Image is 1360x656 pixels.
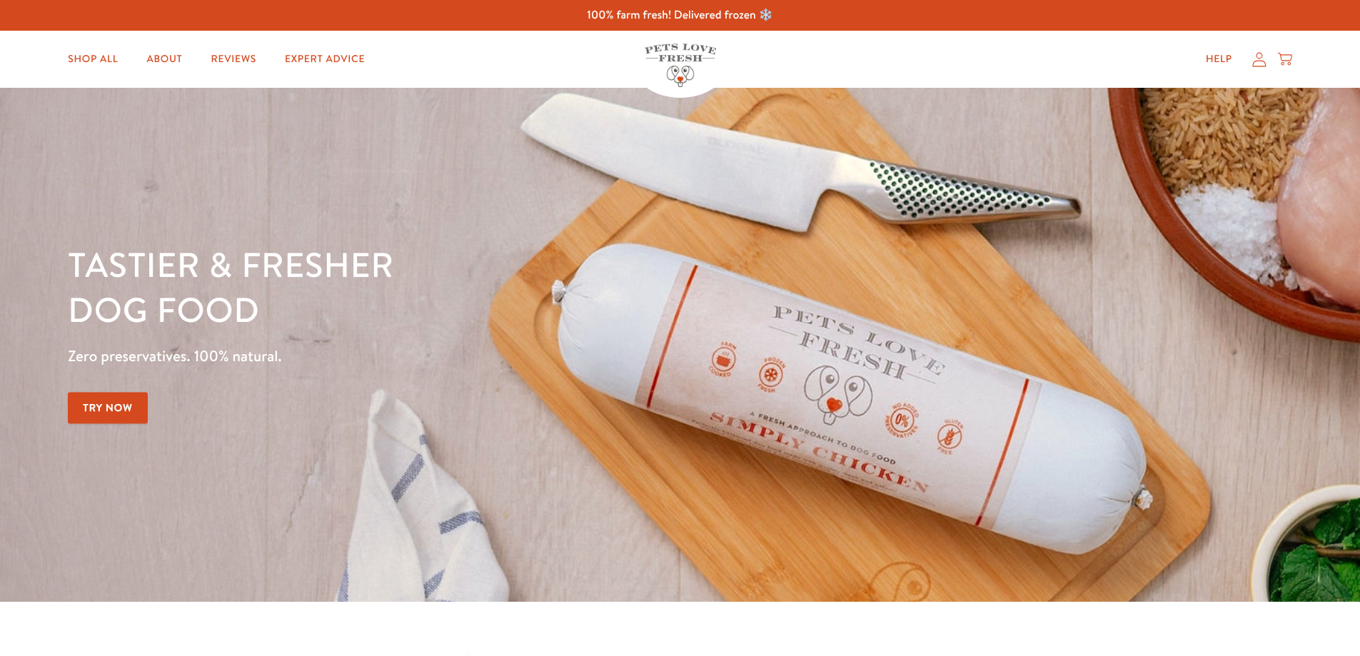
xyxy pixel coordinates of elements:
[68,243,884,333] h1: Tastier & fresher dog food
[68,343,884,369] p: Zero preservatives. 100% natural.
[56,45,129,74] a: Shop All
[273,45,376,74] a: Expert Advice
[135,45,193,74] a: About
[200,45,268,74] a: Reviews
[645,44,716,87] img: Pets Love Fresh
[1194,45,1244,74] a: Help
[68,392,148,424] a: Try Now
